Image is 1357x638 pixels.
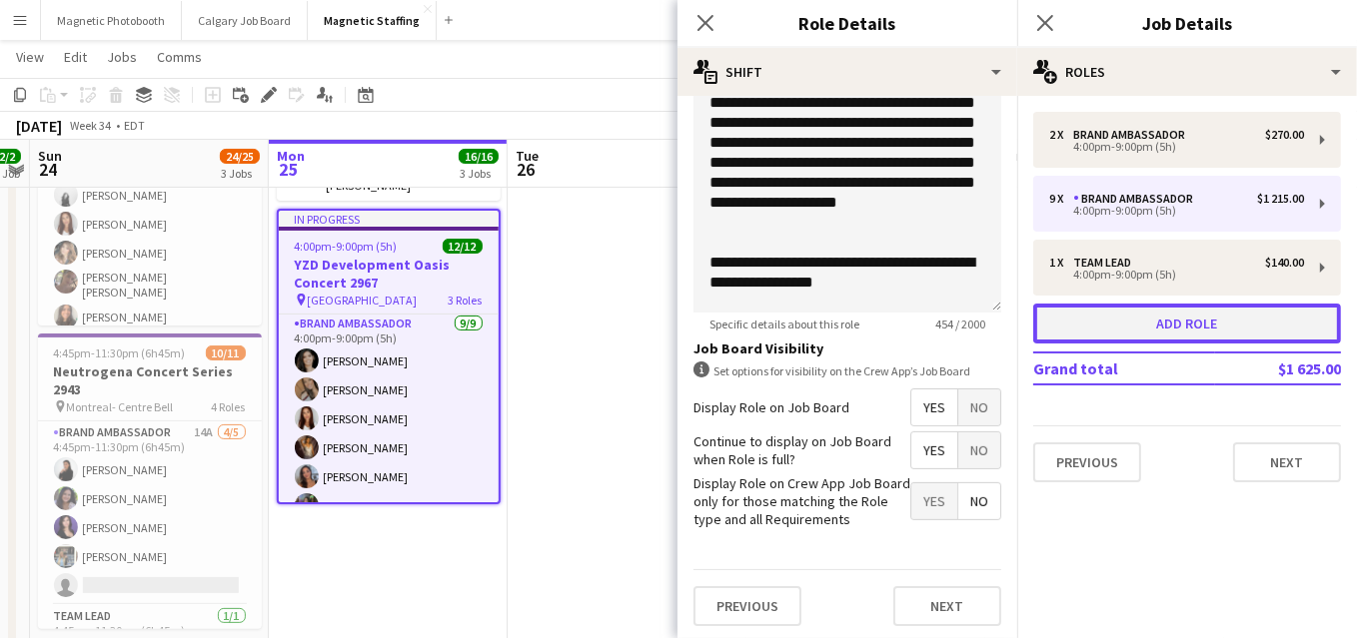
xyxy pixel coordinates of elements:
span: Yes [911,389,957,425]
button: Magnetic Staffing [308,1,437,40]
label: Display Role on Crew App Job Board only for those matching the Role type and all Requirements [693,474,910,529]
div: 4:00pm-9:00pm (5h) [1049,142,1304,152]
td: $1 625.00 [1215,352,1341,384]
a: Edit [56,44,95,70]
span: 4:45pm-11:30pm (6h45m) [54,345,186,360]
span: 12/12 [443,239,483,254]
span: Montreal- Centre Bell [67,399,174,414]
div: Shift [678,48,1017,96]
span: [GEOGRAPHIC_DATA] [308,293,418,308]
div: Roles [1017,48,1357,96]
span: 10/11 [206,345,246,360]
div: [DATE] [16,116,62,136]
button: Calgary Job Board [182,1,308,40]
h3: Neutrogena Concert Series 2943 [38,362,262,398]
label: Display Role on Job Board [693,398,849,416]
span: 3 Roles [449,293,483,308]
a: Jobs [99,44,145,70]
button: Add role [1033,304,1341,343]
span: 4 Roles [212,399,246,414]
div: In progress [279,211,499,227]
button: Magnetic Photobooth [41,1,182,40]
div: $1 215.00 [1257,192,1304,206]
span: Week 34 [66,118,116,133]
div: 4:00pm-9:00pm (5h) [1049,206,1304,216]
button: Previous [1033,442,1141,482]
span: Comms [157,48,202,66]
span: Edit [64,48,87,66]
div: 3 Jobs [460,166,498,181]
button: Previous [693,586,801,626]
span: No [958,389,1000,425]
a: Comms [149,44,210,70]
span: Jobs [107,48,137,66]
div: Brand Ambassador [1073,192,1201,206]
app-job-card: In progress4:00pm-9:00pm (5h)12/12YZD Development Oasis Concert 2967 [GEOGRAPHIC_DATA]3 RolesBran... [277,209,501,504]
span: Sun [38,147,62,165]
div: Set options for visibility on the Crew App’s Job Board [693,361,1001,380]
span: 24/25 [220,149,260,164]
span: Specific details about this role [693,317,875,331]
button: Next [893,586,1001,626]
span: View [16,48,44,66]
h3: Role Details [678,10,1017,36]
div: $270.00 [1265,128,1304,142]
app-job-card: 4:45pm-11:30pm (6h45m)10/11Neutrogena Concert Series 2943 Montreal- Centre Bell4 RolesBrand Ambas... [38,333,262,629]
span: Tue [516,147,539,165]
app-card-role: Brand Ambassador9/94:00pm-9:00pm (5h)[PERSON_NAME][PERSON_NAME][PERSON_NAME][PERSON_NAME][PERSON_... [38,118,262,423]
a: View [8,44,52,70]
span: 24 [35,158,62,181]
h3: Job Board Visibility [693,339,1001,357]
span: 454 / 2000 [919,317,1001,331]
h3: Job Details [1017,10,1357,36]
div: 4:00pm-9:00pm (5h) [1049,270,1304,280]
span: No [958,432,1000,468]
label: Continue to display on Job Board when Role is full? [693,432,910,468]
div: EDT [124,118,145,133]
div: $140.00 [1265,256,1304,270]
div: 9 x [1049,192,1073,206]
span: Mon [277,147,305,165]
h3: YZD Development Oasis Concert 2967 [279,256,499,292]
div: Brand Ambassador [1073,128,1193,142]
span: 25 [274,158,305,181]
span: No [958,483,1000,519]
td: Grand total [1033,352,1215,384]
button: Next [1233,442,1341,482]
span: 4:00pm-9:00pm (5h) [295,239,398,254]
span: Yes [911,432,957,468]
app-card-role: Brand Ambassador9/94:00pm-9:00pm (5h)[PERSON_NAME][PERSON_NAME][PERSON_NAME][PERSON_NAME][PERSON_... [279,313,499,612]
div: 1 x [1049,256,1073,270]
span: Yes [911,483,957,519]
div: 3 Jobs [221,166,259,181]
app-card-role: Brand Ambassador14A4/54:45pm-11:30pm (6h45m)[PERSON_NAME][PERSON_NAME][PERSON_NAME][PERSON_NAME] [38,421,262,605]
span: 16/16 [459,149,499,164]
div: 2 x [1049,128,1073,142]
div: Team Lead [1073,256,1139,270]
span: 26 [513,158,539,181]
